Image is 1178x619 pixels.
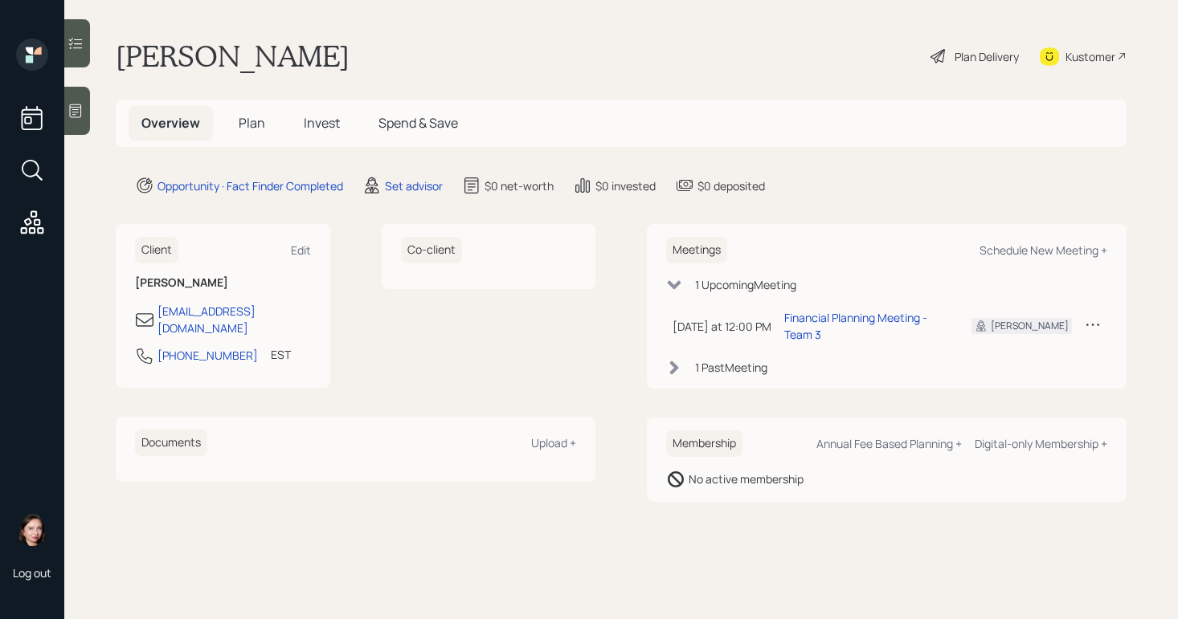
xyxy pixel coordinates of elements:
[1066,48,1115,65] div: Kustomer
[980,242,1107,258] div: Schedule New Meeting +
[695,276,796,293] div: 1 Upcoming Meeting
[13,565,51,580] div: Log out
[16,514,48,546] img: aleksandra-headshot.png
[485,177,554,194] div: $0 net-worth
[141,114,200,132] span: Overview
[116,39,350,74] h1: [PERSON_NAME]
[157,347,258,364] div: [PHONE_NUMBER]
[304,114,340,132] span: Invest
[135,276,311,290] h6: [PERSON_NAME]
[291,242,311,258] div: Edit
[135,237,178,263] h6: Client
[697,177,765,194] div: $0 deposited
[531,435,576,450] div: Upload +
[816,436,962,451] div: Annual Fee Based Planning +
[666,430,742,457] h6: Membership
[673,318,771,335] div: [DATE] at 12:00 PM
[695,359,767,376] div: 1 Past Meeting
[975,436,1107,451] div: Digital-only Membership +
[991,319,1069,333] div: [PERSON_NAME]
[135,430,207,456] h6: Documents
[157,303,311,336] div: [EMAIL_ADDRESS][DOMAIN_NAME]
[955,48,1019,65] div: Plan Delivery
[689,470,804,487] div: No active membership
[157,177,343,194] div: Opportunity · Fact Finder Completed
[378,114,458,132] span: Spend & Save
[239,114,265,132] span: Plan
[385,177,443,194] div: Set advisor
[666,237,727,263] h6: Meetings
[595,177,656,194] div: $0 invested
[271,346,291,363] div: EST
[784,309,946,343] div: Financial Planning Meeting - Team 3
[401,237,462,263] h6: Co-client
